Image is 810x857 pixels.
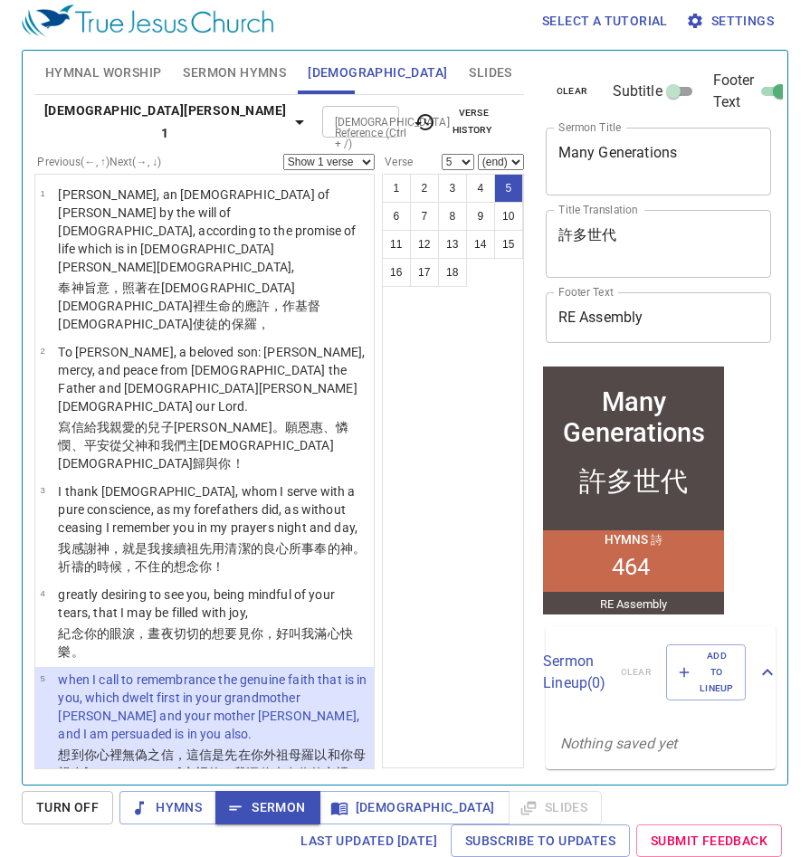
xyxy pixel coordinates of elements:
[40,485,44,495] span: 3
[58,541,366,574] wg3739: 我接續
[58,418,368,472] p: 寫信給我親愛的
[40,346,44,356] span: 2
[494,230,523,259] button: 15
[58,281,320,331] wg1223: 神
[58,438,333,471] wg2316: 和
[183,766,362,780] wg2131: 心裡
[71,766,362,780] wg3384: 友[PERSON_NAME]
[58,420,348,471] wg27: 兒子
[319,791,510,824] button: [DEMOGRAPHIC_DATA]
[183,62,286,84] span: Sermon Hymns
[71,644,84,659] wg5479: 。
[45,62,162,84] span: Hymnal Worship
[22,5,273,37] img: True Jesus Church
[58,626,353,659] wg4675: 眼淚
[308,62,447,84] span: [DEMOGRAPHIC_DATA]
[58,279,368,333] p: 奉
[58,438,333,471] wg1656: 、平安
[58,281,320,331] wg2316: 旨意
[193,317,270,331] wg2424: 使徒
[349,766,362,780] wg1722: 。
[34,94,319,149] button: [DEMOGRAPHIC_DATA][PERSON_NAME] 1
[58,671,368,743] p: when I call to remembrance the genuine faith that is in you, which dwelt first in your grandmothe...
[382,258,411,287] button: 16
[328,111,364,132] input: Type Bible Reference
[310,766,362,780] wg4671: 的心裡
[199,559,224,574] wg3417: 你
[230,796,305,819] span: Sermon
[40,588,44,598] span: 4
[334,796,495,819] span: [DEMOGRAPHIC_DATA]
[58,438,333,471] wg2257: 主
[382,174,411,203] button: 1
[58,420,348,471] wg5485: 、憐憫
[58,343,368,415] p: To [PERSON_NAME], a beloved son: [PERSON_NAME], mercy, and peace from [DEMOGRAPHIC_DATA] the Fath...
[300,830,437,852] span: Last updated [DATE]
[410,258,439,287] button: 17
[285,766,362,780] wg2532: 在你
[58,747,366,780] wg505: 之信
[174,559,225,574] wg88: 想念
[58,299,320,331] wg5547: [DEMOGRAPHIC_DATA]
[58,438,333,471] wg3962: 神
[58,626,353,659] wg1971: 見
[58,539,368,576] p: 我感謝
[218,317,270,331] wg652: 的保羅
[134,796,202,819] span: Hymns
[58,626,353,659] wg1144: ，晝
[58,317,270,331] wg5547: [DEMOGRAPHIC_DATA]
[558,226,759,261] textarea: 許多世代
[58,626,353,659] wg2443: 我滿
[58,420,348,471] wg5043: [PERSON_NAME]
[466,174,495,203] button: 4
[58,541,366,574] wg2316: ，就是
[58,438,333,471] wg1515: 從
[382,157,413,167] label: Verse
[58,747,366,780] wg5280: 你
[557,83,588,100] span: clear
[212,559,224,574] wg4675: ！
[58,626,353,659] wg4137: 心快樂
[58,420,348,471] wg5095: 。願恩惠
[40,188,44,198] span: 1
[538,362,729,619] iframe: from-child
[58,482,368,537] p: I thank [DEMOGRAPHIC_DATA], whom I serve with a pure conscience, as my forefathers did, as withou...
[546,81,599,102] button: clear
[403,102,520,140] button: Verse History
[58,541,366,574] wg4269: 用
[58,281,320,331] wg2596: 在[DEMOGRAPHIC_DATA]
[410,202,439,231] button: 7
[58,626,353,659] wg2250: 夜
[58,541,366,574] wg5485: 神
[58,626,353,659] wg3415: 你的
[58,281,320,331] wg2307: ，照著
[382,230,411,259] button: 11
[58,747,366,780] wg3748: 信是先
[546,626,776,719] div: Sermon Lineup(0)clearAdd to Lineup
[542,10,668,33] span: Select a tutorial
[651,830,767,852] span: Submit Feedback
[36,796,99,819] span: Turn Off
[494,202,523,231] button: 10
[438,258,467,287] button: 18
[208,766,362,780] wg1722: 的，我深信
[58,747,366,780] wg4102: ，這
[22,791,113,824] button: Turn Off
[438,174,467,203] button: 3
[58,456,243,471] wg5547: [DEMOGRAPHIC_DATA]
[119,791,216,824] button: Hymns
[713,70,755,113] span: Footer Text
[558,144,759,178] textarea: Many Generations
[560,735,678,752] i: Nothing saved yet
[58,586,368,622] p: greatly desiring to see you, being mindful of your tears, that I may be filled with joy,
[666,644,746,701] button: Add to Lineup
[535,5,675,38] button: Select a tutorial
[58,626,353,659] wg3571: 切切的想要
[58,438,333,471] wg575: 父
[42,100,290,144] b: [DEMOGRAPHIC_DATA][PERSON_NAME] 1
[690,10,774,33] span: Settings
[678,648,734,698] span: Add to Lineup
[414,105,510,138] span: Verse History
[58,626,353,659] wg1492: 你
